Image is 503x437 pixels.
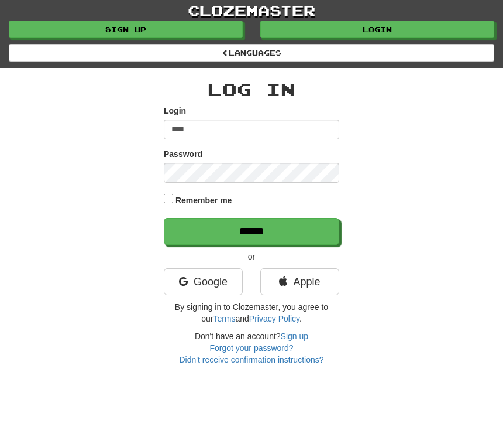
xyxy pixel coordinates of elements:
[281,332,308,341] a: Sign up
[164,301,339,325] p: By signing in to Clozemaster, you agree to our and .
[164,330,339,366] div: Don't have an account?
[260,268,339,295] a: Apple
[164,105,186,117] label: Login
[9,21,243,38] a: Sign up
[179,355,323,364] a: Didn't receive confirmation instructions?
[164,148,202,160] label: Password
[213,314,235,323] a: Terms
[164,268,243,295] a: Google
[175,194,232,206] label: Remember me
[260,21,494,38] a: Login
[249,314,299,323] a: Privacy Policy
[9,44,494,62] a: Languages
[164,80,339,99] h2: Log In
[164,251,339,262] p: or
[209,343,293,353] a: Forgot your password?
